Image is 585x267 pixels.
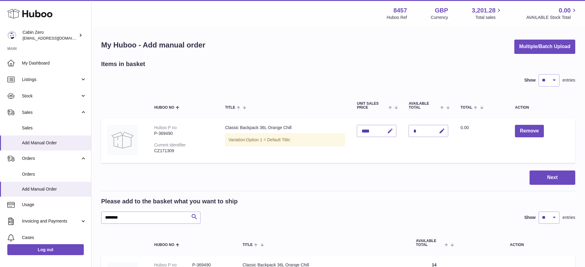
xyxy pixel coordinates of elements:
[515,106,569,110] div: Action
[22,110,80,115] span: Sales
[154,148,213,154] div: CZ171309
[154,125,177,130] div: Huboo P no
[154,131,213,136] div: P-369490
[472,6,503,20] a: 3,201.28 Total sales
[22,186,87,192] span: Add Manual Order
[22,235,87,241] span: Cases
[243,243,253,247] span: Title
[562,215,575,220] span: entries
[459,233,575,253] th: Action
[530,170,575,185] button: Next
[107,125,138,155] img: Classic Backpack 36L Orange Chill
[435,6,448,15] strong: GBP
[22,93,80,99] span: Stock
[101,60,145,68] h2: Items in basket
[562,77,575,83] span: entries
[472,6,496,15] span: 3,201.28
[460,106,472,110] span: Total
[154,142,186,147] div: Current identifier
[524,77,536,83] label: Show
[416,239,443,247] span: AVAILABLE Total
[475,15,502,20] span: Total sales
[22,156,80,161] span: Orders
[154,243,174,247] span: Huboo no
[22,125,87,131] span: Sales
[22,60,87,66] span: My Dashboard
[514,40,575,54] button: Multiple/Batch Upload
[23,30,77,41] div: Cabin Zero
[154,106,174,110] span: Huboo no
[101,197,238,206] h2: Please add to the basket what you want to ship
[431,15,448,20] div: Currency
[101,40,205,50] h1: My Huboo - Add manual order
[225,134,345,146] div: Variation:
[219,119,351,163] td: Classic Backpack 36L Orange Chill
[409,102,439,110] span: AVAILABLE Total
[515,125,544,137] button: Remove
[22,218,80,224] span: Invoicing and Payments
[559,6,571,15] span: 0.00
[22,171,87,177] span: Orders
[460,125,469,130] span: 0.00
[526,6,578,20] a: 0.00 AVAILABLE Stock Total
[393,6,407,15] strong: 8457
[526,15,578,20] span: AVAILABLE Stock Total
[524,215,536,220] label: Show
[22,202,87,208] span: Usage
[23,36,90,40] span: [EMAIL_ADDRESS][DOMAIN_NAME]
[387,15,407,20] div: Huboo Ref
[225,106,235,110] span: Title
[7,31,16,40] img: huboo@cabinzero.com
[7,244,84,255] a: Log out
[22,140,87,146] span: Add Manual Order
[22,77,80,83] span: Listings
[357,102,387,110] span: Unit Sales Price
[246,137,291,142] span: Option 1 = Default Title;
